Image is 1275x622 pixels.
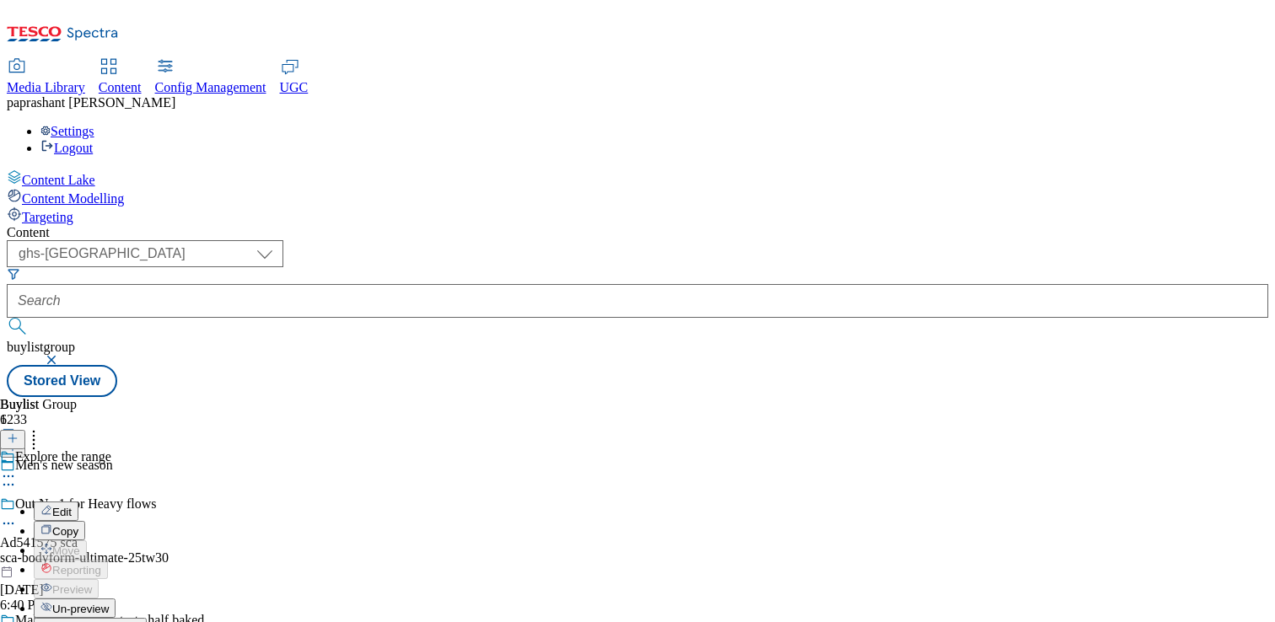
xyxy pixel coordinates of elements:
span: Copy [52,525,78,538]
span: pa [7,95,19,110]
span: Targeting [22,210,73,224]
span: Un-preview [52,603,109,615]
button: Stored View [7,365,117,397]
a: Settings [40,124,94,138]
a: UGC [280,60,309,95]
button: Copy [34,521,85,540]
span: Reporting [52,564,101,576]
a: Logout [40,141,93,155]
input: Search [7,284,1268,318]
button: Edit [34,501,78,521]
a: Content Modelling [7,188,1268,206]
span: Move [52,544,80,557]
button: Move [34,540,87,560]
span: Media Library [7,80,85,94]
span: Content [99,80,142,94]
a: Content Lake [7,169,1268,188]
span: Edit [52,506,72,518]
a: Config Management [155,60,266,95]
div: Content [7,225,1268,240]
a: Targeting [7,206,1268,225]
span: Content Modelling [22,191,124,206]
span: Content Lake [22,173,95,187]
span: Preview [52,583,92,596]
span: UGC [280,80,309,94]
button: Un-preview [34,598,116,618]
a: Content [99,60,142,95]
svg: Search Filters [7,267,20,281]
div: Explore the range [15,449,111,464]
span: buylistgroup [7,340,75,354]
button: Reporting [34,560,108,579]
span: Config Management [155,80,266,94]
a: Media Library [7,60,85,95]
button: Preview [34,579,99,598]
div: Out No.1 for Heavy flows [15,496,157,512]
span: prashant [PERSON_NAME] [19,95,175,110]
